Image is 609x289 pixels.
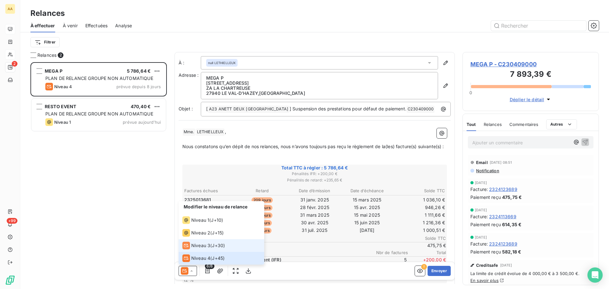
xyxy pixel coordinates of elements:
td: 1 216,36 € [394,219,445,226]
span: + 200,00 € [408,257,446,269]
span: Pénalités IFR : + 200,00 € [183,171,446,177]
span: Adresse : [179,72,199,78]
span: Total [408,250,446,255]
span: Pénalités de retard : + 235,65 € [183,177,446,183]
span: Facture : [470,186,488,193]
span: Déplier le détail [510,96,544,103]
input: Rechercher [491,21,586,31]
span: 5 [369,257,407,269]
span: Nous constatons qu’en dépit de nos relances, nous n’avons toujours pas reçu le règlement de la(le... [182,144,444,149]
td: 30 avr. 2025 [289,219,340,226]
div: ( [182,216,223,224]
h3: 7 893,39 € [470,69,591,81]
span: Niveau 1 [54,120,71,125]
label: À : [179,60,201,66]
span: 2324123689 [489,186,517,193]
span: null LETHIELLEUX [208,61,236,65]
span: ] Suspension des prestations pour défaut de paiement. [290,106,406,111]
button: Envoyer [428,266,451,276]
span: 6/8 [205,263,214,269]
span: prévue aujourd’hui [123,120,161,125]
button: Filtrer [30,37,60,47]
span: Niveau 4 [54,84,72,89]
span: MEGA P - C230409000 [470,60,591,69]
span: Paiement reçu [470,248,501,255]
button: Déplier le détail [508,96,554,103]
span: Pénalités [183,250,370,255]
span: À effectuer [30,23,55,29]
td: 28 févr. 2025 [289,204,340,211]
span: À venir [63,23,78,29]
span: [DATE] [475,181,487,185]
td: 31 janv. 2025 [289,196,340,203]
span: 2 [58,52,63,58]
span: Notification [475,168,499,173]
span: Email [476,160,488,165]
span: J+15 ) [212,230,224,236]
span: Facture : [470,240,488,247]
span: 2324113669 [489,213,516,220]
span: Facture : [470,213,488,220]
td: 1 111,66 € [394,212,445,219]
span: J+45 ) [212,255,225,261]
span: Objet : [179,106,193,111]
span: 2325013681 [184,197,211,203]
span: Autre [183,236,408,241]
span: [DATE] 08:51 [490,161,512,164]
span: Niveau 2 [191,230,210,236]
p: ZA LA CHARTREUSE [206,86,433,91]
td: 15 avr. 2025 [341,204,393,211]
span: [DATE] [475,235,487,239]
span: Relances [37,52,56,58]
span: 209 jours [252,197,273,203]
span: +99 [7,218,17,224]
span: Solde TTC [408,236,446,241]
span: La limite de crédit évolue de 4 000,00 € à 3 500,00 €. [470,271,591,276]
td: 31 juil. 2025 [289,227,340,234]
span: J+10 ) [211,217,223,223]
td: 15 juin 2025 [341,219,393,226]
span: Nbr de factures [370,250,408,255]
span: Relances [484,122,502,127]
span: [ [206,106,208,111]
span: A23 ANETT DEUX [GEOGRAPHIC_DATA] [208,106,289,113]
span: 0 [469,90,472,95]
span: prévue depuis 8 jours [116,84,161,89]
span: LETHIELLEUX [196,128,225,136]
th: Factures échues [184,187,236,194]
span: , [225,129,226,134]
span: 475,75 € [408,242,446,249]
td: 15 mai 2025 [341,212,393,219]
span: 5 786,64 € [127,68,151,74]
th: Date d’échéance [341,187,393,194]
th: Date d’émission [289,187,340,194]
span: [DATE] [475,208,487,212]
span: PLAN DE RELANCE GROUPE NON AUTOMATIQUE [45,111,153,116]
span: Niveau 4 [191,255,210,261]
p: 27940 LE VAL-D'HAZEY , [GEOGRAPHIC_DATA] [206,91,433,96]
span: Analyse [115,23,132,29]
span: Mme. [183,128,195,136]
span: RESTO EVENT [45,104,76,109]
span: Modifier le niveau de relance [184,204,247,209]
span: J+30 ) [212,242,225,249]
span: Autres créances à payer [183,242,407,249]
p: Indemnités forfaitaires de recouvrement (IFR) [183,257,367,263]
span: 2324123689 [489,240,517,247]
span: Paiement reçu [470,194,501,200]
div: ( [182,254,225,262]
td: 15 mars 2025 [341,196,393,203]
span: Commentaires [509,122,539,127]
div: AA [5,4,15,14]
div: Open Intercom Messenger [587,267,603,283]
th: Retard [236,187,288,194]
span: PLAN DE RELANCE GROUPE NON AUTOMATIQUE [45,76,153,81]
span: Tout [467,122,476,127]
h3: Relances [30,8,65,19]
td: 31 mars 2025 [289,212,340,219]
span: 582,18 € [502,248,521,255]
span: Niveau 3 [191,242,210,249]
th: Solde TTC [394,187,445,194]
div: grid [30,62,167,289]
span: 470,40 € [131,104,151,109]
